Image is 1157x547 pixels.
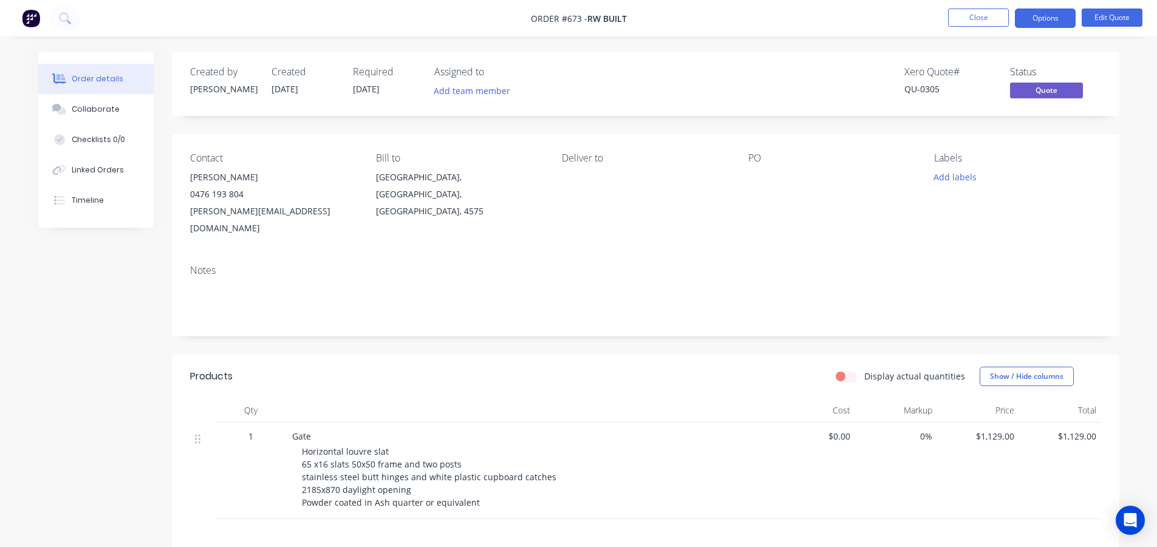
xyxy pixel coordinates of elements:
div: Checklists 0/0 [72,134,125,145]
span: $0.00 [778,430,850,443]
span: Quote [1010,83,1083,98]
button: Options [1015,8,1076,28]
div: [PERSON_NAME] [190,169,357,186]
div: Timeline [72,195,104,206]
span: Horizontal louvre slat 65 x16 slats 50x50 frame and two posts stainless steel butt hinges and whi... [302,446,559,508]
div: 0476 193 804 [190,186,357,203]
div: [GEOGRAPHIC_DATA], [GEOGRAPHIC_DATA], [GEOGRAPHIC_DATA], 4575 [376,169,542,220]
div: Xero Quote # [904,66,995,78]
span: Gate [292,430,311,442]
span: RW Built [587,13,627,24]
div: Status [1010,66,1101,78]
button: Order details [38,64,154,94]
div: Order details [72,73,123,84]
div: Collaborate [72,104,120,115]
div: Cost [773,398,855,423]
div: Qty [214,398,287,423]
span: $1,129.00 [1024,430,1096,443]
div: Notes [190,265,1101,276]
button: Linked Orders [38,155,154,185]
div: Markup [855,398,937,423]
div: Created [271,66,338,78]
div: Linked Orders [72,165,124,175]
div: Bill to [376,152,542,164]
div: Labels [934,152,1101,164]
button: Collaborate [38,94,154,124]
span: 0% [860,430,932,443]
span: [DATE] [353,83,380,95]
div: [PERSON_NAME][EMAIL_ADDRESS][DOMAIN_NAME] [190,203,357,237]
img: Factory [22,9,40,27]
div: Deliver to [562,152,728,164]
label: Display actual quantities [864,370,965,382]
button: Show / Hide columns [980,367,1074,386]
div: Price [937,398,1019,423]
div: Products [190,369,233,384]
div: Contact [190,152,357,164]
button: Add team member [427,83,516,99]
div: [PERSON_NAME] [190,83,257,95]
div: PO [748,152,915,164]
button: Checklists 0/0 [38,124,154,155]
button: Quote [1010,83,1083,101]
div: Created by [190,66,257,78]
span: 1 [248,430,253,443]
div: QU-0305 [904,83,995,95]
button: Add labels [927,169,983,185]
span: [DATE] [271,83,298,95]
div: Total [1019,398,1101,423]
button: Edit Quote [1082,8,1142,27]
div: [PERSON_NAME]0476 193 804[PERSON_NAME][EMAIL_ADDRESS][DOMAIN_NAME] [190,169,357,237]
div: Required [353,66,420,78]
button: Timeline [38,185,154,216]
button: Add team member [434,83,517,99]
button: Close [948,8,1009,27]
span: $1,129.00 [942,430,1014,443]
span: Order #673 - [531,13,587,24]
div: Open Intercom Messenger [1116,506,1145,535]
div: Assigned to [434,66,556,78]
